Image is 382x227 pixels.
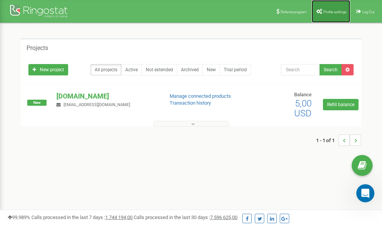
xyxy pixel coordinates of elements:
[56,91,157,101] p: [DOMAIN_NAME]
[27,100,47,106] span: New
[220,64,251,75] a: Trial period
[64,102,130,107] span: [EMAIL_ADDRESS][DOMAIN_NAME]
[105,214,133,220] u: 1 744 194,00
[316,135,338,146] span: 1 - 1 of 1
[121,64,142,75] a: Active
[316,127,361,153] nav: ...
[281,10,307,14] span: Referral program
[210,214,237,220] u: 7 596 625,00
[90,64,122,75] a: All projects
[281,64,320,75] input: Search
[142,64,177,75] a: Not extended
[134,214,237,220] span: Calls processed in the last 30 days :
[356,184,374,202] iframe: Intercom live chat
[203,64,220,75] a: New
[28,64,68,75] a: New project
[294,92,312,97] span: Balance
[362,10,374,14] span: Log Out
[170,100,211,106] a: Transaction history
[31,214,133,220] span: Calls processed in the last 7 days :
[177,64,203,75] a: Archived
[294,98,312,119] span: 5,00 USD
[27,45,48,52] h5: Projects
[170,93,231,99] a: Manage connected products
[8,214,30,220] span: 99,989%
[323,10,346,14] span: Profile settings
[323,99,359,110] a: Refill balance
[320,64,342,75] button: Search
